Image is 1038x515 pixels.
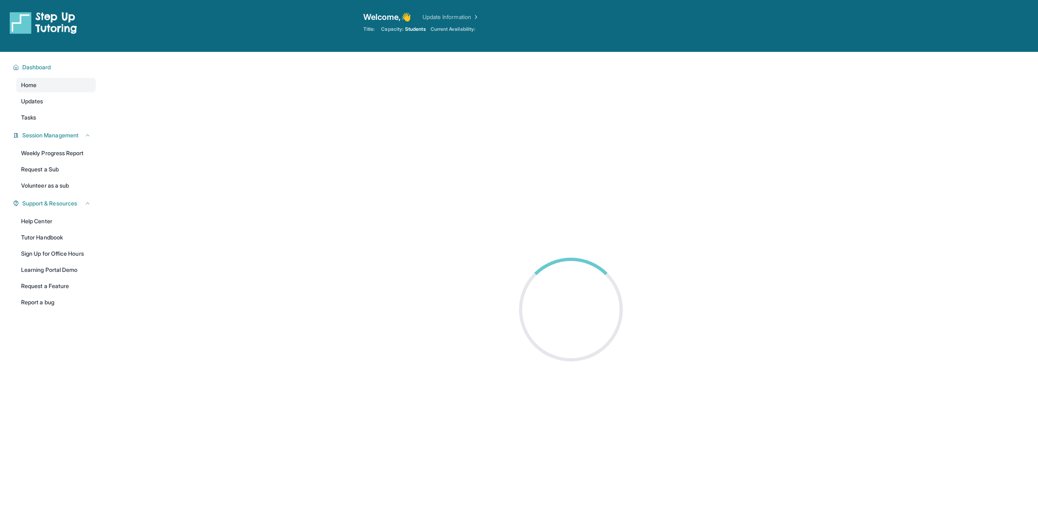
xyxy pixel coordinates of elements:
[19,63,91,71] button: Dashboard
[16,162,96,177] a: Request a Sub
[21,113,36,122] span: Tasks
[431,26,475,32] span: Current Availability:
[16,178,96,193] a: Volunteer as a sub
[16,94,96,109] a: Updates
[19,131,91,139] button: Session Management
[10,11,77,34] img: logo
[16,246,96,261] a: Sign Up for Office Hours
[21,81,36,89] span: Home
[16,214,96,229] a: Help Center
[16,78,96,92] a: Home
[422,13,479,21] a: Update Information
[19,199,91,207] button: Support & Resources
[22,131,79,139] span: Session Management
[363,26,375,32] span: Title:
[471,13,479,21] img: Chevron Right
[22,63,51,71] span: Dashboard
[16,146,96,160] a: Weekly Progress Report
[16,263,96,277] a: Learning Portal Demo
[363,11,411,23] span: Welcome, 👋
[21,97,43,105] span: Updates
[405,26,426,32] span: Students
[22,199,77,207] span: Support & Resources
[16,279,96,293] a: Request a Feature
[16,110,96,125] a: Tasks
[16,295,96,310] a: Report a bug
[16,230,96,245] a: Tutor Handbook
[381,26,403,32] span: Capacity:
